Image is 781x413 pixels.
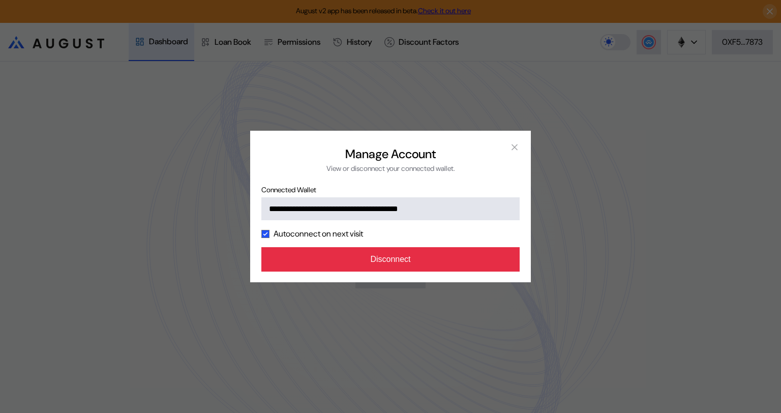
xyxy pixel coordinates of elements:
[506,139,523,155] button: close modal
[326,164,455,173] div: View or disconnect your connected wallet.
[345,146,436,162] h2: Manage Account
[274,228,363,239] label: Autoconnect on next visit
[261,247,520,272] button: Disconnect
[261,185,520,194] span: Connected Wallet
